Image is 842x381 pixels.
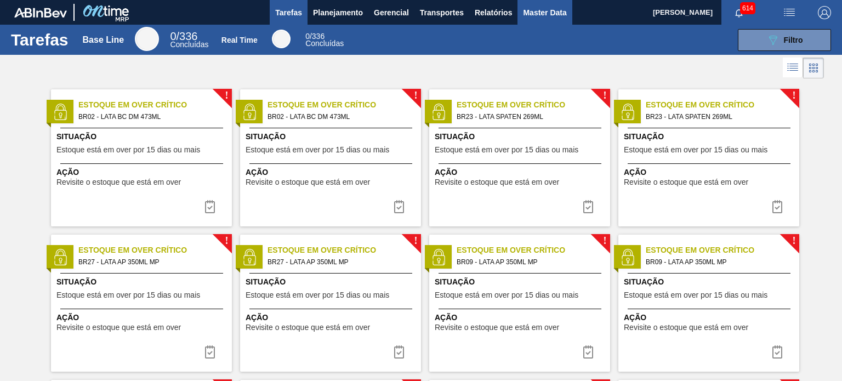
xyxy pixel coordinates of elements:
[603,92,606,100] span: !
[272,30,291,48] div: Real Time
[435,178,559,186] span: Revisite o estoque que está em over
[624,312,797,323] span: Ação
[221,36,258,44] div: Real Time
[386,341,412,363] div: Completar tarefa: 29810889
[457,244,610,256] span: Estoque em Over Crítico
[646,111,790,123] span: BR23 - LATA SPATEN 269ML
[792,92,795,100] span: !
[203,345,217,359] img: icon-task complete
[624,131,797,143] span: Situação
[14,8,67,18] img: TNhmsLtSVTkK8tSr43FrP2fwEKptu5GPRR3wAAAABJRU5ErkJggg==
[241,249,258,265] img: status
[435,167,607,178] span: Ação
[475,6,512,19] span: Relatórios
[803,58,824,78] div: Visão em Cards
[435,131,607,143] span: Situação
[646,256,790,268] span: BR09 - LATA AP 350ML MP
[738,29,831,51] button: Filtro
[275,6,302,19] span: Tarefas
[764,341,790,363] button: icon-task complete
[582,345,595,359] img: icon-task complete
[197,196,223,218] button: icon-task complete
[56,167,229,178] span: Ação
[246,146,389,154] span: Estoque está em over por 15 dias ou mais
[792,237,795,245] span: !
[624,323,748,332] span: Revisite o estoque que está em over
[457,99,610,111] span: Estoque em Over Crítico
[305,32,310,41] span: 0
[603,237,606,245] span: !
[435,323,559,332] span: Revisite o estoque que está em over
[457,111,601,123] span: BR23 - LATA SPATEN 269ML
[246,131,418,143] span: Situação
[764,196,790,218] div: Completar tarefa: 29810878
[430,104,447,120] img: status
[771,200,784,213] img: icon-task complete
[764,341,790,363] div: Completar tarefa: 29810944
[170,32,208,48] div: Base Line
[268,99,421,111] span: Estoque em Over Crítico
[56,131,229,143] span: Situação
[305,39,344,48] span: Concluídas
[646,99,799,111] span: Estoque em Over Crítico
[225,92,228,100] span: !
[435,276,607,288] span: Situação
[420,6,464,19] span: Transportes
[78,111,223,123] span: BR02 - LATA BC DM 473ML
[457,256,601,268] span: BR09 - LATA AP 350ML MP
[56,276,229,288] span: Situação
[783,6,796,19] img: userActions
[78,99,232,111] span: Estoque em Over Crítico
[52,104,69,120] img: status
[392,345,406,359] img: icon-task complete
[135,27,159,51] div: Base Line
[624,291,767,299] span: Estoque está em over por 15 dias ou mais
[721,5,756,20] button: Notificações
[386,196,412,218] button: icon-task complete
[246,291,389,299] span: Estoque está em over por 15 dias ou mais
[392,200,406,213] img: icon-task complete
[268,111,412,123] span: BR02 - LATA BC DM 473ML
[435,312,607,323] span: Ação
[575,341,601,363] button: icon-task complete
[784,36,803,44] span: Filtro
[575,196,601,218] button: icon-task complete
[197,341,223,363] div: Completar tarefa: 29810889
[619,249,636,265] img: status
[430,249,447,265] img: status
[83,35,124,45] div: Base Line
[246,178,370,186] span: Revisite o estoque que está em over
[56,291,200,299] span: Estoque está em over por 15 dias ou mais
[52,249,69,265] img: status
[78,244,232,256] span: Estoque em Over Crítico
[374,6,409,19] span: Gerencial
[11,33,69,46] h1: Tarefas
[268,244,421,256] span: Estoque em Over Crítico
[764,196,790,218] button: icon-task complete
[197,196,223,218] div: Completar tarefa: 29810868
[170,40,208,49] span: Concluídas
[78,256,223,268] span: BR27 - LATA AP 350ML MP
[646,244,799,256] span: Estoque em Over Crítico
[624,146,767,154] span: Estoque está em over por 15 dias ou mais
[624,276,797,288] span: Situação
[575,341,601,363] div: Completar tarefa: 29810944
[783,58,803,78] div: Visão em Lista
[305,32,325,41] span: / 336
[241,104,258,120] img: status
[624,167,797,178] span: Ação
[414,92,417,100] span: !
[818,6,831,19] img: Logout
[246,312,418,323] span: Ação
[740,2,755,14] span: 614
[56,312,229,323] span: Ação
[386,196,412,218] div: Completar tarefa: 29810868
[771,345,784,359] img: icon-task complete
[203,200,217,213] img: icon-task complete
[624,178,748,186] span: Revisite o estoque que está em over
[619,104,636,120] img: status
[582,200,595,213] img: icon-task complete
[246,167,418,178] span: Ação
[414,237,417,245] span: !
[313,6,363,19] span: Planejamento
